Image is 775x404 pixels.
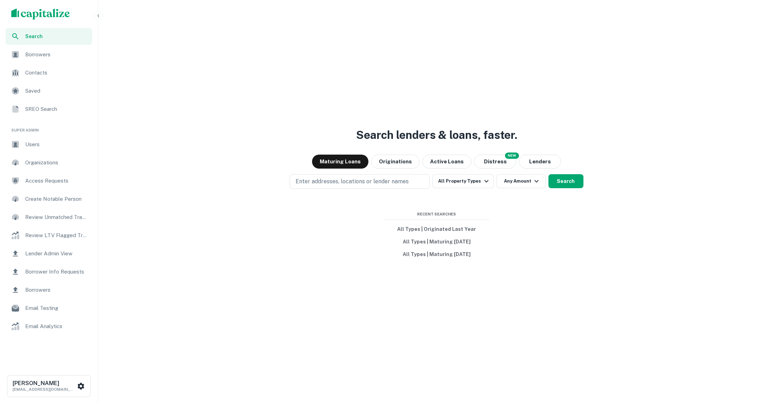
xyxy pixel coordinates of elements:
a: Lender Admin View [6,245,92,262]
div: NEW [505,153,519,159]
p: Enter addresses, locations or lender names [296,177,409,186]
button: Maturing Loans [312,155,368,169]
button: Active Loans [422,155,471,169]
button: Any Amount [497,174,546,188]
button: Search [548,174,583,188]
a: Create Notable Person [6,191,92,207]
button: All Types | Maturing [DATE] [384,248,489,261]
button: All Types | Maturing [DATE] [384,235,489,248]
p: [EMAIL_ADDRESS][DOMAIN_NAME] [13,386,76,392]
h3: Search lenders & loans, faster. [356,127,517,143]
span: Borrowers [25,50,88,59]
a: Organizations [6,154,92,171]
span: Review LTV Flagged Transactions [25,231,88,240]
a: Contacts [6,64,92,81]
button: All Types | Originated Last Year [384,223,489,235]
a: Review Unmatched Transactions [6,209,92,226]
a: Access Requests [6,172,92,189]
span: Create Notable Person [25,195,88,203]
a: Email Testing [6,300,92,317]
button: All Property Types [433,174,493,188]
span: Search [25,33,88,40]
span: Borrower Info Requests [25,268,88,276]
a: Email Analytics [6,318,92,335]
li: Super Admin [6,119,92,136]
span: Recent Searches [384,211,489,217]
a: SREO Search [6,101,92,118]
span: Access Requests [25,177,88,185]
span: Organizations [25,158,88,167]
button: Enter addresses, locations or lender names [290,174,430,189]
button: [PERSON_NAME][EMAIL_ADDRESS][DOMAIN_NAME] [7,375,91,397]
a: Borrowers [6,282,92,298]
span: Saved [25,87,88,95]
img: capitalize-logo.png [11,8,70,20]
span: Contacts [25,69,88,77]
span: SREO Search [25,105,88,113]
a: Review LTV Flagged Transactions [6,227,92,244]
a: Borrowers [6,46,92,63]
button: Originations [371,155,420,169]
span: Users [25,140,88,149]
span: Email Analytics [25,322,88,331]
button: Search distressed loans with lien and other non-mortgage details. [474,155,516,169]
span: Review Unmatched Transactions [25,213,88,221]
a: Saved [6,83,92,99]
span: Email Testing [25,304,88,312]
a: Users [6,136,92,153]
h6: [PERSON_NAME] [13,381,76,386]
a: Search [6,28,92,45]
span: Lender Admin View [25,249,88,258]
iframe: Chat Widget [740,348,775,382]
button: Lenders [519,155,561,169]
span: Borrowers [25,286,88,294]
a: Borrower Info Requests [6,263,92,280]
